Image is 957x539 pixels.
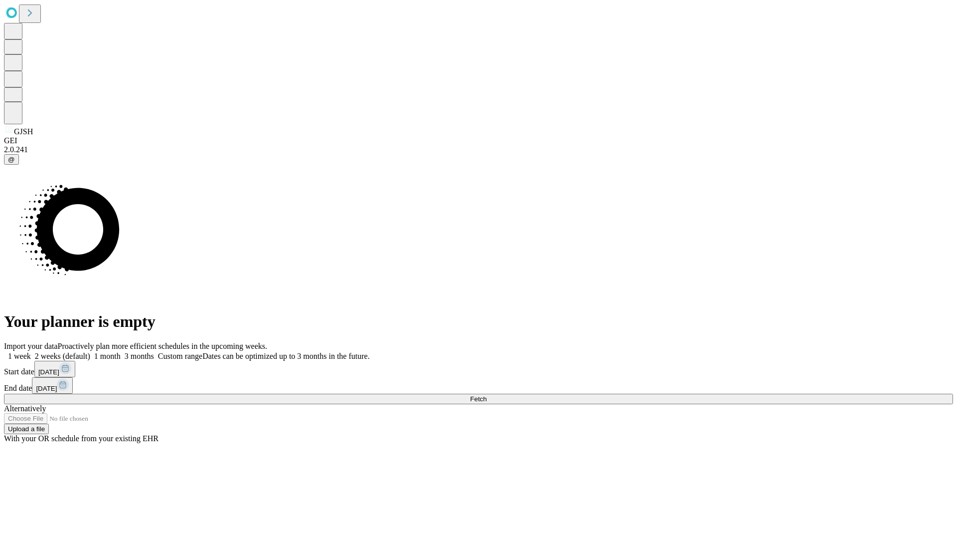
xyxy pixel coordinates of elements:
button: Fetch [4,394,953,404]
div: GEI [4,136,953,145]
span: Fetch [470,395,486,403]
span: 2 weeks (default) [35,352,90,360]
span: 1 week [8,352,31,360]
span: Alternatively [4,404,46,413]
span: GJSH [14,127,33,136]
button: Upload a file [4,424,49,434]
span: Proactively plan more efficient schedules in the upcoming weeks. [58,342,267,350]
span: [DATE] [38,368,59,376]
div: End date [4,377,953,394]
span: With your OR schedule from your existing EHR [4,434,159,443]
span: 3 months [125,352,154,360]
span: Import your data [4,342,58,350]
h1: Your planner is empty [4,312,953,331]
button: [DATE] [34,361,75,377]
button: [DATE] [32,377,73,394]
span: [DATE] [36,385,57,392]
span: 1 month [94,352,121,360]
div: Start date [4,361,953,377]
button: @ [4,154,19,165]
div: 2.0.241 [4,145,953,154]
span: Custom range [158,352,202,360]
span: @ [8,156,15,163]
span: Dates can be optimized up to 3 months in the future. [202,352,369,360]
